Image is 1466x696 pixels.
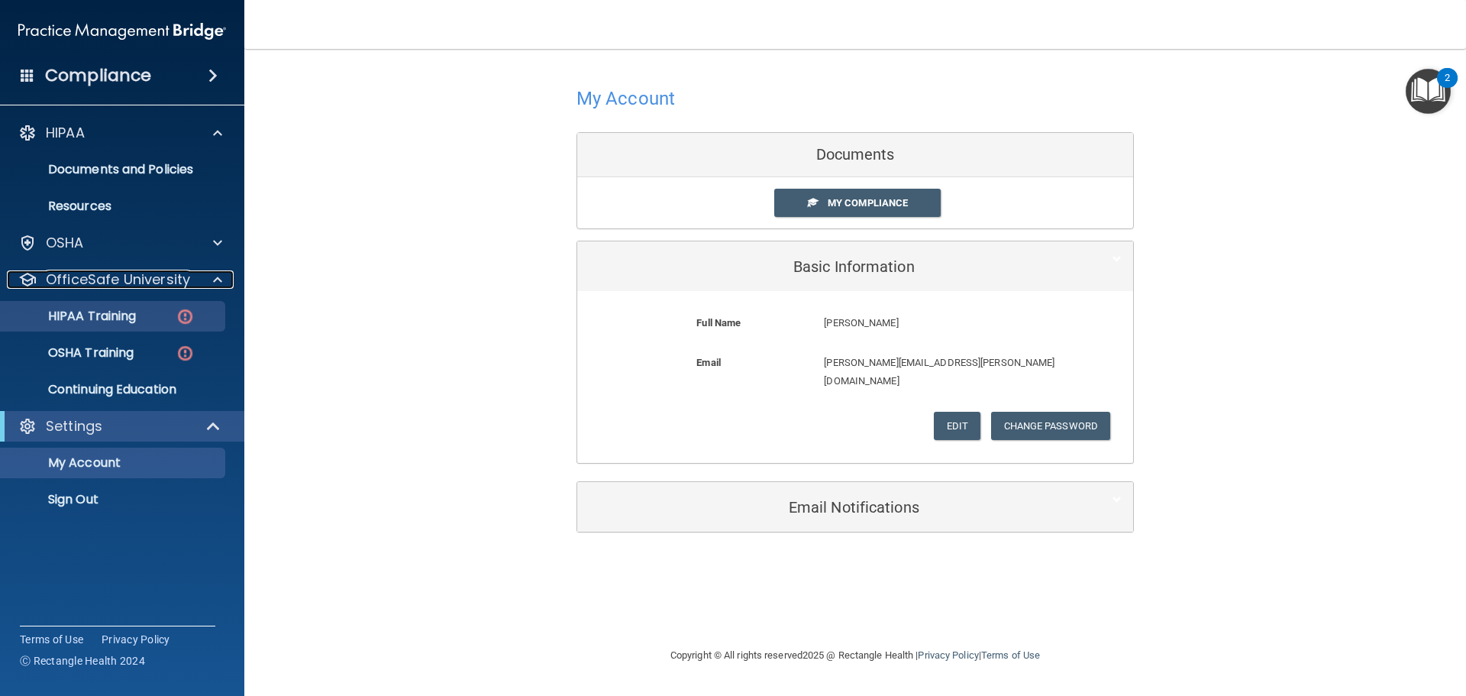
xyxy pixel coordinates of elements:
a: HIPAA [18,124,222,142]
img: PMB logo [18,16,226,47]
span: My Compliance [828,197,908,209]
h5: Email Notifications [589,499,1075,516]
p: OfficeSafe University [46,270,190,289]
h4: Compliance [45,65,151,86]
p: OSHA Training [10,345,134,361]
h5: Basic Information [589,258,1075,275]
p: My Account [10,455,218,471]
a: Privacy Policy [918,649,978,661]
p: Sign Out [10,492,218,507]
a: Terms of Use [981,649,1040,661]
img: danger-circle.6113f641.png [176,344,195,363]
p: [PERSON_NAME][EMAIL_ADDRESS][PERSON_NAME][DOMAIN_NAME] [824,354,1056,390]
button: Edit [934,412,980,440]
h4: My Account [576,89,675,108]
p: [PERSON_NAME] [824,314,1056,332]
a: Basic Information [589,249,1122,283]
b: Email [696,357,721,368]
a: Privacy Policy [102,632,170,647]
a: Email Notifications [589,490,1122,524]
p: OSHA [46,234,84,252]
img: danger-circle.6113f641.png [176,307,195,326]
p: Resources [10,199,218,214]
div: Documents [577,133,1133,177]
p: Documents and Policies [10,162,218,177]
div: Copyright © All rights reserved 2025 @ Rectangle Health | | [576,631,1134,680]
a: OfficeSafe University [18,270,222,289]
a: Settings [18,417,221,435]
p: HIPAA [46,124,85,142]
a: Terms of Use [20,632,83,647]
span: Ⓒ Rectangle Health 2024 [20,653,145,668]
button: Open Resource Center, 2 new notifications [1406,69,1451,114]
p: Continuing Education [10,382,218,397]
a: OSHA [18,234,222,252]
div: 2 [1445,78,1450,98]
button: Change Password [991,412,1111,440]
b: Full Name [696,317,741,329]
p: Settings [46,417,102,435]
p: HIPAA Training [10,309,136,324]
